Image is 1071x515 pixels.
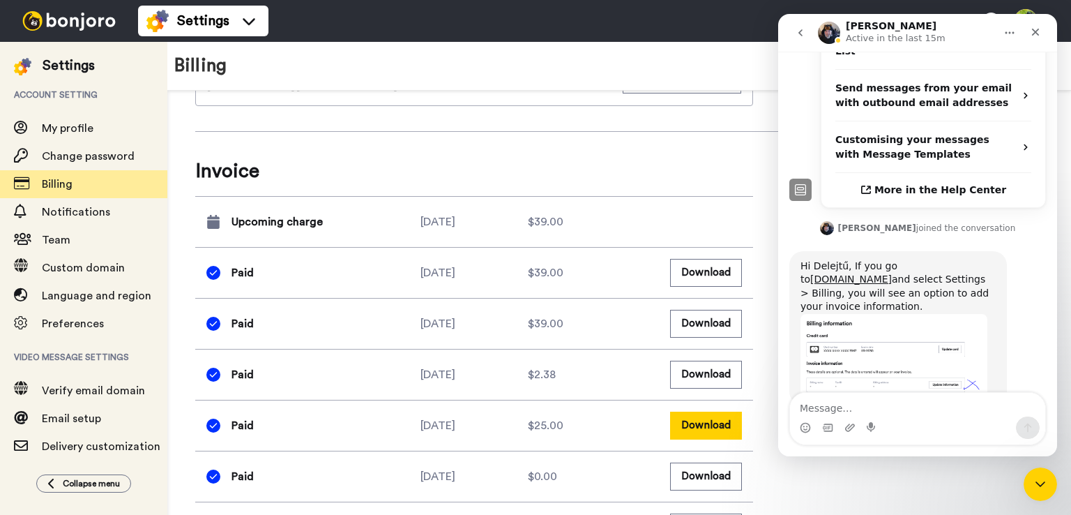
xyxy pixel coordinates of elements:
button: Download [670,361,742,388]
img: bj-logo-header-white.svg [17,11,121,31]
div: [DATE] [420,214,528,230]
div: $39.00 [528,214,635,230]
button: Download [670,412,742,439]
img: settings-colored.svg [14,58,31,75]
span: Team [42,234,70,246]
span: $39.00 [528,264,563,281]
div: Settings [43,56,95,75]
div: [DATE] [420,417,528,434]
span: Invoice [195,157,753,185]
span: Delivery customization [42,441,160,452]
span: Paid [231,264,254,281]
button: Collapse menu [36,475,131,493]
span: Email setup [42,413,101,424]
button: Download [670,310,742,337]
div: [DATE] [420,264,528,281]
div: [DATE] [420,468,528,485]
span: $25.00 [528,417,563,434]
span: $2.38 [528,366,556,383]
iframe: Intercom live chat [1024,468,1057,501]
button: Download [670,463,742,490]
span: Notifications [42,207,110,218]
span: Paid [231,468,254,485]
div: [DATE] [420,315,528,332]
span: Preferences [42,318,104,329]
span: Billing [42,179,73,190]
span: $0.00 [528,468,557,485]
span: Collapse menu [63,478,120,489]
span: Settings [177,11,229,31]
button: Download [670,259,742,286]
img: settings-colored.svg [146,10,169,32]
span: My profile [42,123,93,134]
div: [DATE] [420,366,528,383]
span: Language and region [42,290,151,301]
span: Verify email domain [42,385,145,396]
span: Paid [231,315,254,332]
span: $39.00 [528,315,563,332]
h1: Billing [174,56,227,76]
iframe: Intercom live chat [778,14,1057,456]
span: Paid [231,366,254,383]
span: Upcoming charge [231,214,323,230]
span: Paid [231,417,254,434]
span: Change password [42,151,135,162]
span: Custom domain [42,262,125,274]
